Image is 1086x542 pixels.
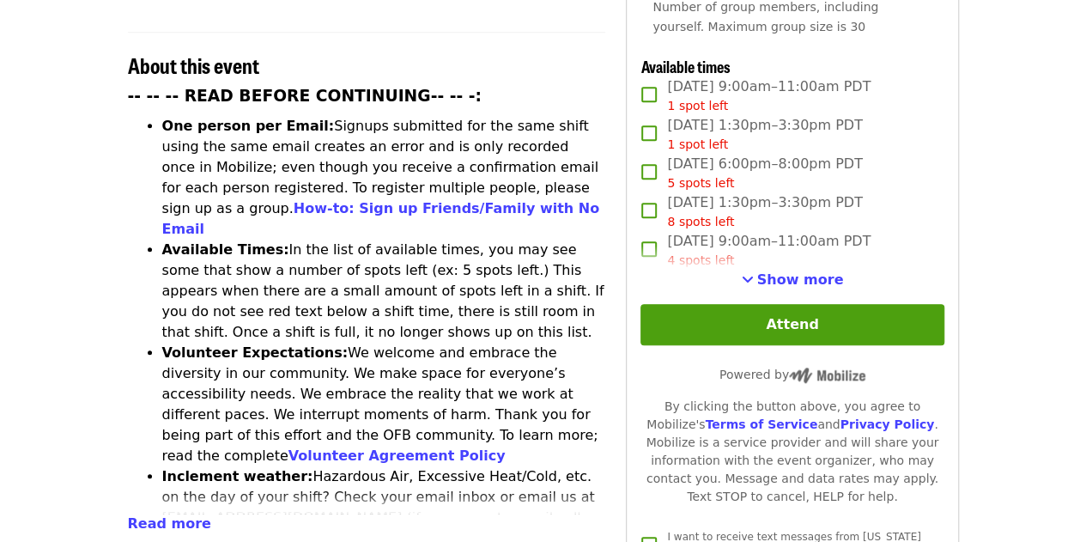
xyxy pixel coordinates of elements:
strong: Volunteer Expectations: [162,344,349,361]
span: [DATE] 9:00am–11:00am PDT [667,76,871,115]
li: We welcome and embrace the diversity in our community. We make space for everyone’s accessibility... [162,343,606,466]
span: [DATE] 6:00pm–8:00pm PDT [667,154,862,192]
img: Powered by Mobilize [789,368,865,383]
a: How-to: Sign up Friends/Family with No Email [162,200,600,237]
li: Signups submitted for the same shift using the same email creates an error and is only recorded o... [162,116,606,240]
a: Privacy Policy [840,417,934,431]
span: Available times [640,55,730,77]
span: 1 spot left [667,137,728,151]
a: Terms of Service [705,417,817,431]
span: 8 spots left [667,215,734,228]
span: 1 spot left [667,99,728,113]
span: [DATE] 9:00am–11:00am PDT [667,231,871,270]
strong: One person per Email: [162,118,335,134]
span: About this event [128,50,259,80]
strong: -- -- -- READ BEFORE CONTINUING-- -- -: [128,87,482,105]
div: By clicking the button above, you agree to Mobilize's and . Mobilize is a service provider and wi... [640,398,943,506]
span: [DATE] 1:30pm–3:30pm PDT [667,192,862,231]
button: See more timeslots [742,270,844,290]
span: Show more [757,271,844,288]
span: Read more [128,515,211,532]
span: Powered by [719,368,865,381]
button: Attend [640,304,943,345]
a: Volunteer Agreement Policy [288,448,506,464]
strong: Available Times: [162,241,289,258]
strong: Inclement weather: [162,468,313,484]
span: 4 spots left [667,253,734,267]
span: 5 spots left [667,176,734,190]
button: Read more [128,514,211,534]
li: In the list of available times, you may see some that show a number of spots left (ex: 5 spots le... [162,240,606,343]
span: [DATE] 1:30pm–3:30pm PDT [667,115,862,154]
